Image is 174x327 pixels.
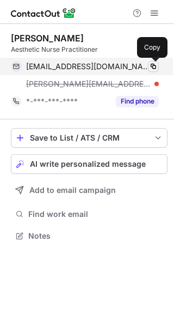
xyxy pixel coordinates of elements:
[116,96,159,107] button: Reveal Button
[28,231,163,241] span: Notes
[11,180,167,200] button: Add to email campaign
[29,186,116,195] span: Add to email campaign
[11,45,167,55] div: Aesthetic Nurse Practitioner
[30,160,146,168] span: AI write personalized message
[26,62,151,71] span: [EMAIL_ADDRESS][DOMAIN_NAME]
[28,209,163,219] span: Find work email
[11,33,84,44] div: [PERSON_NAME]
[11,128,167,148] button: save-profile-one-click
[26,79,151,89] span: [PERSON_NAME][EMAIL_ADDRESS][DOMAIN_NAME]
[11,154,167,174] button: AI write personalized message
[11,228,167,244] button: Notes
[30,134,148,142] div: Save to List / ATS / CRM
[11,207,167,222] button: Find work email
[11,7,76,20] img: ContactOut v5.3.10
